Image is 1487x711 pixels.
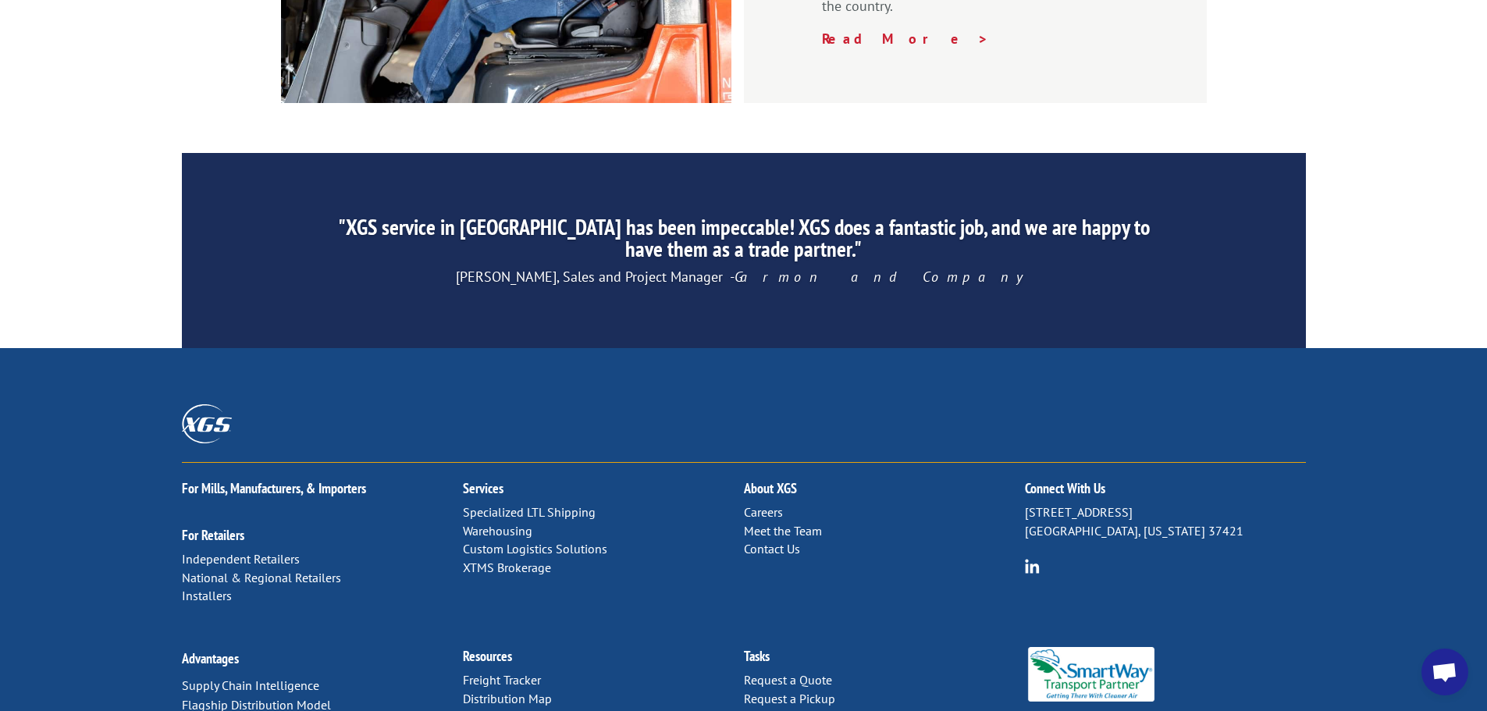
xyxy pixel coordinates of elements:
[1025,503,1306,541] p: [STREET_ADDRESS] [GEOGRAPHIC_DATA], [US_STATE] 37421
[182,479,366,497] a: For Mills, Manufacturers, & Importers
[182,404,232,443] img: XGS_Logos_ALL_2024_All_White
[328,216,1158,268] h2: "XGS service in [GEOGRAPHIC_DATA] has been impeccable! XGS does a fantastic job, and we are happy...
[744,541,800,556] a: Contact Us
[463,691,552,706] a: Distribution Map
[1025,559,1040,574] img: group-6
[463,647,512,665] a: Resources
[463,541,607,556] a: Custom Logistics Solutions
[463,504,596,520] a: Specialized LTL Shipping
[463,479,503,497] a: Services
[463,523,532,539] a: Warehousing
[735,268,1031,286] em: Garmon and Company
[744,649,1025,671] h2: Tasks
[182,649,239,667] a: Advantages
[744,672,832,688] a: Request a Quote
[744,479,797,497] a: About XGS
[744,691,835,706] a: Request a Pickup
[463,672,541,688] a: Freight Tracker
[1025,647,1158,702] img: Smartway_Logo
[1025,482,1306,503] h2: Connect With Us
[822,30,989,48] a: Read More >
[456,268,1031,286] span: [PERSON_NAME], Sales and Project Manager -
[182,551,300,567] a: Independent Retailers
[1421,649,1468,695] div: Open chat
[463,560,551,575] a: XTMS Brokerage
[744,523,822,539] a: Meet the Team
[182,677,319,693] a: Supply Chain Intelligence
[744,504,783,520] a: Careers
[182,570,341,585] a: National & Regional Retailers
[182,526,244,544] a: For Retailers
[182,588,232,603] a: Installers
